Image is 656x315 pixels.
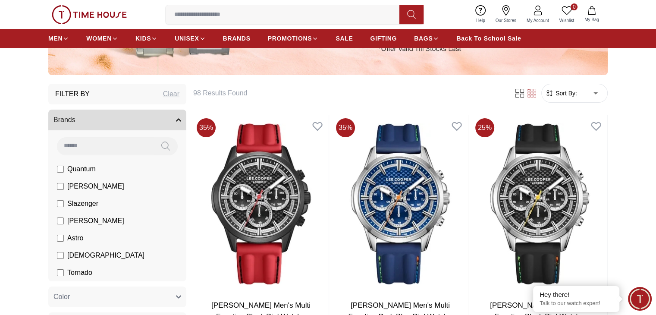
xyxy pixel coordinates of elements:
button: My Bag [579,4,604,25]
a: 0Wishlist [554,3,579,25]
a: PROMOTIONS [268,31,319,46]
input: Tornado [57,269,64,276]
span: Slazenger [67,198,98,209]
span: KIDS [135,34,151,43]
button: Sort By: [545,89,577,98]
span: Back To School Sale [456,34,521,43]
span: [PERSON_NAME] [67,216,124,226]
span: [DEMOGRAPHIC_DATA] [67,250,144,261]
p: Talk to our watch expert! [540,300,613,307]
a: WOMEN [86,31,118,46]
a: UNISEX [175,31,205,46]
input: Quantum [57,166,64,173]
div: Chat Widget [628,287,652,311]
span: PROMOTIONS [268,34,312,43]
span: Our Stores [492,17,520,24]
a: Back To School Sale [456,31,521,46]
span: 35 % [336,118,355,137]
span: 0 [571,3,578,10]
span: Quantum [67,164,96,174]
input: [DEMOGRAPHIC_DATA] [57,252,64,259]
span: GIFTING [370,34,397,43]
a: BAGS [414,31,439,46]
input: Astro [57,235,64,242]
h3: Filter By [55,89,90,99]
img: Lee Cooper Men's Multi Function Black Dial Watch - LC08048.658 [193,115,329,293]
img: ... [52,5,127,24]
span: Color [53,292,70,302]
a: BRANDS [223,31,251,46]
a: MEN [48,31,69,46]
span: My Account [523,17,552,24]
span: Brands [53,115,75,125]
img: Lee Cooper Men's Multi Function Black Dial Watch - LC08048.351 [472,115,607,293]
span: Sort By: [554,89,577,98]
span: Astro [67,233,83,243]
span: MEN [48,34,63,43]
span: Wishlist [556,17,578,24]
span: 25 % [475,118,494,137]
img: Lee Cooper Men's Multi Function Dark Blue Dial Watch - LC08048.399 [333,115,468,293]
div: Clear [163,89,179,99]
span: BAGS [414,34,433,43]
input: Slazenger [57,200,64,207]
span: WOMEN [86,34,112,43]
a: KIDS [135,31,157,46]
span: My Bag [581,16,603,23]
button: Color [48,287,186,307]
button: Brands [48,110,186,130]
span: Help [473,17,489,24]
input: [PERSON_NAME] [57,183,64,190]
a: Our Stores [490,3,521,25]
input: [PERSON_NAME] [57,217,64,224]
span: 35 % [197,118,216,137]
a: Help [471,3,490,25]
a: SALE [336,31,353,46]
span: BRANDS [223,34,251,43]
div: Hey there! [540,290,613,299]
span: Tornado [67,268,92,278]
span: SALE [336,34,353,43]
span: [PERSON_NAME] [67,181,124,192]
h6: 98 Results Found [193,88,503,98]
span: UNISEX [175,34,199,43]
a: GIFTING [370,31,397,46]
